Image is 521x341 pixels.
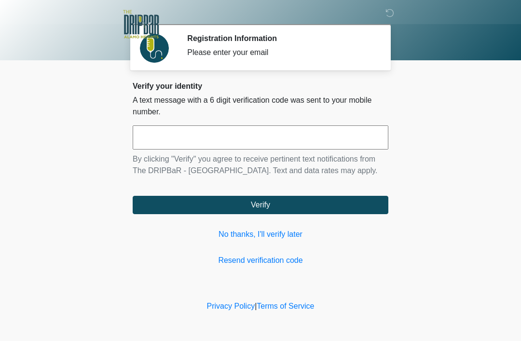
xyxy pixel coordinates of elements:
a: | [255,302,257,310]
img: The DRIPBaR - Alamo Heights Logo [123,7,159,41]
a: Terms of Service [257,302,314,310]
p: By clicking "Verify" you agree to receive pertinent text notifications from The DRIPBaR - [GEOGRA... [133,153,388,177]
a: No thanks, I'll verify later [133,229,388,240]
button: Verify [133,196,388,214]
h2: Verify your identity [133,82,388,91]
div: Please enter your email [187,47,374,58]
a: Resend verification code [133,255,388,266]
a: Privacy Policy [207,302,255,310]
p: A text message with a 6 digit verification code was sent to your mobile number. [133,95,388,118]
